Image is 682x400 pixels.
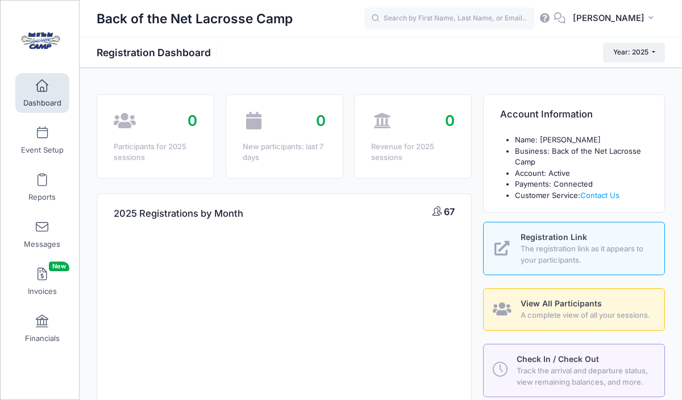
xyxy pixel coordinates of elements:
span: 0 [316,112,326,129]
div: New participants: last 7 days [243,141,326,163]
a: Reports [15,167,69,207]
span: Year: 2025 [613,48,648,56]
h4: Account Information [500,99,593,131]
li: Business: Back of the Net Lacrosse Camp [515,146,648,168]
a: Event Setup [15,120,69,160]
li: Name: [PERSON_NAME] [515,134,648,146]
a: Check In / Check Out Track the arrival and departure status, view remaining balances, and more. [483,344,665,397]
button: [PERSON_NAME] [565,6,665,32]
span: The registration link as it appears to your participants. [521,243,652,266]
li: Payments: Connected [515,179,648,190]
span: 0 [445,112,455,129]
a: Dashboard [15,73,69,113]
span: A complete view of all your sessions. [521,310,652,321]
div: Participants for 2025 sessions [114,141,197,163]
a: Messages [15,214,69,254]
span: Check In / Check Out [517,354,599,364]
h1: Registration Dashboard [97,47,221,58]
li: Customer Service: [515,190,648,201]
span: Invoices [28,287,57,296]
a: Contact Us [580,191,619,200]
span: 0 [188,112,197,129]
span: Reports [28,192,56,202]
span: New [49,262,69,271]
span: View All Participants [521,298,602,308]
a: Registration Link The registration link as it appears to your participants. [483,222,665,275]
button: Year: 2025 [603,43,665,62]
li: Account: Active [515,168,648,179]
span: Messages [24,239,60,249]
span: [PERSON_NAME] [573,12,644,24]
span: Financials [25,334,60,343]
a: View All Participants A complete view of all your sessions. [483,288,665,331]
img: Back of the Net Lacrosse Camp [19,18,62,60]
span: Event Setup [21,145,64,155]
a: Back of the Net Lacrosse Camp [1,12,80,66]
span: Track the arrival and departure status, view remaining balances, and more. [517,365,651,388]
h1: Back of the Net Lacrosse Camp [97,6,293,32]
span: Registration Link [521,232,587,242]
a: InvoicesNew [15,262,69,301]
input: Search by First Name, Last Name, or Email... [364,7,535,30]
div: Revenue for 2025 sessions [371,141,455,163]
h4: 2025 Registrations by Month [114,197,243,230]
a: Financials [15,309,69,348]
span: 67 [444,206,455,217]
span: Dashboard [23,98,61,108]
